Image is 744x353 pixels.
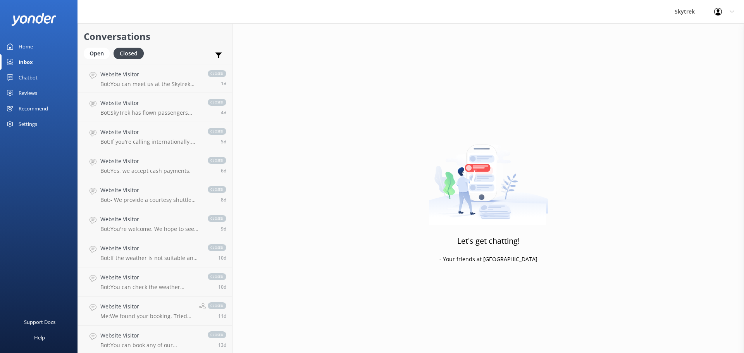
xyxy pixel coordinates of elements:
span: closed [208,70,226,77]
h4: Website Visitor [100,302,193,311]
span: closed [208,331,226,338]
span: 08:58pm 03-Aug-2025 (UTC +12:00) Pacific/Auckland [221,196,226,203]
span: 01:10pm 06-Aug-2025 (UTC +12:00) Pacific/Auckland [221,138,226,145]
h4: Website Visitor [100,244,200,253]
span: 03:27am 08-Aug-2025 (UTC +12:00) Pacific/Auckland [221,109,226,116]
p: Bot: You're welcome. We hope to see you at [GEOGRAPHIC_DATA] soon! [100,226,200,232]
a: Website VisitorBot:If you're calling internationally, you can contact us on [PHONE_NUMBER].closed5d [78,122,232,151]
div: Reviews [19,85,37,101]
a: Website VisitorBot:You can meet us at the Skytrek office inside the ZipTrek store at [STREET_ADDR... [78,64,232,93]
span: closed [208,215,226,222]
p: Bot: You can meet us at the Skytrek office inside the ZipTrek store at [STREET_ADDRESS]. Alternat... [100,81,200,88]
a: Website VisitorBot:Yes, we accept cash payments.closed6d [78,151,232,180]
a: Website VisitorBot:If the weather is not suitable and your trip is cancelled, SkyTrek will either... [78,238,232,267]
a: Website VisitorBot:You're welcome. We hope to see you at [GEOGRAPHIC_DATA] soon!closed9d [78,209,232,238]
p: Bot: - We provide a courtesy shuttle from [GEOGRAPHIC_DATA] to [GEOGRAPHIC_DATA], with pick-up lo... [100,196,200,203]
h2: Conversations [84,29,226,44]
h3: Let's get chatting! [457,235,520,247]
div: Settings [19,116,37,132]
div: Inbox [19,54,33,70]
p: Bot: SkyTrek has flown passengers aged [DEMOGRAPHIC_DATA]. Passengers aged [DEMOGRAPHIC_DATA] or ... [100,109,200,116]
a: Open [84,49,114,57]
span: closed [208,99,226,106]
h4: Website Visitor [100,99,200,107]
h4: Website Visitor [100,273,200,282]
a: Website VisitorBot:SkyTrek has flown passengers aged [DEMOGRAPHIC_DATA]. Passengers aged [DEMOGRA... [78,93,232,122]
a: Website VisitorMe:We found your booking. Tried calling you but no answerclosed11d [78,296,232,325]
span: closed [208,302,226,309]
div: Home [19,39,33,54]
h4: Website Visitor [100,186,200,195]
a: Closed [114,49,148,57]
h4: Website Visitor [100,128,200,136]
a: Website VisitorBot:- We provide a courtesy shuttle from [GEOGRAPHIC_DATA] to [GEOGRAPHIC_DATA], w... [78,180,232,209]
p: Bot: Yes, we accept cash payments. [100,167,191,174]
span: closed [208,273,226,280]
p: Bot: You can check the weather forecast for our operations on our website. The Southern Lakes Mou... [100,284,200,291]
h4: Website Visitor [100,215,200,224]
span: closed [208,157,226,164]
div: Recommend [19,101,48,116]
span: closed [208,244,226,251]
a: Website VisitorBot:You can check the weather forecast for our operations on our website. The Sout... [78,267,232,296]
p: - Your friends at [GEOGRAPHIC_DATA] [439,255,537,263]
span: 11:49am 01-Aug-2025 (UTC +12:00) Pacific/Auckland [218,284,226,290]
p: Bot: If the weather is not suitable and your trip is cancelled, SkyTrek will either re-book you f... [100,255,200,262]
div: Support Docs [24,314,55,330]
img: yonder-white-logo.png [12,13,56,26]
span: 09:16pm 29-Jul-2025 (UTC +12:00) Pacific/Auckland [218,342,226,348]
div: Chatbot [19,70,38,85]
div: Closed [114,48,144,59]
h4: Website Visitor [100,331,200,340]
span: 02:19pm 01-Aug-2025 (UTC +12:00) Pacific/Auckland [218,255,226,261]
h4: Website Visitor [100,157,191,165]
span: 05:24pm 10-Aug-2025 (UTC +12:00) Pacific/Auckland [221,80,226,87]
span: 02:10pm 02-Aug-2025 (UTC +12:00) Pacific/Auckland [221,226,226,232]
div: Open [84,48,110,59]
h4: Website Visitor [100,70,200,79]
span: closed [208,128,226,135]
span: closed [208,186,226,193]
p: Me: We found your booking. Tried calling you but no answer [100,313,193,320]
p: Bot: You can book any of our paragliding, hang gliding, shuttles, or combo deals online by clicki... [100,342,200,349]
div: Help [34,330,45,345]
img: artwork of a man stealing a conversation from at giant smartphone [429,128,548,225]
p: Bot: If you're calling internationally, you can contact us on [PHONE_NUMBER]. [100,138,200,145]
span: 02:01pm 31-Jul-2025 (UTC +12:00) Pacific/Auckland [218,313,226,319]
span: 10:55pm 05-Aug-2025 (UTC +12:00) Pacific/Auckland [221,167,226,174]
